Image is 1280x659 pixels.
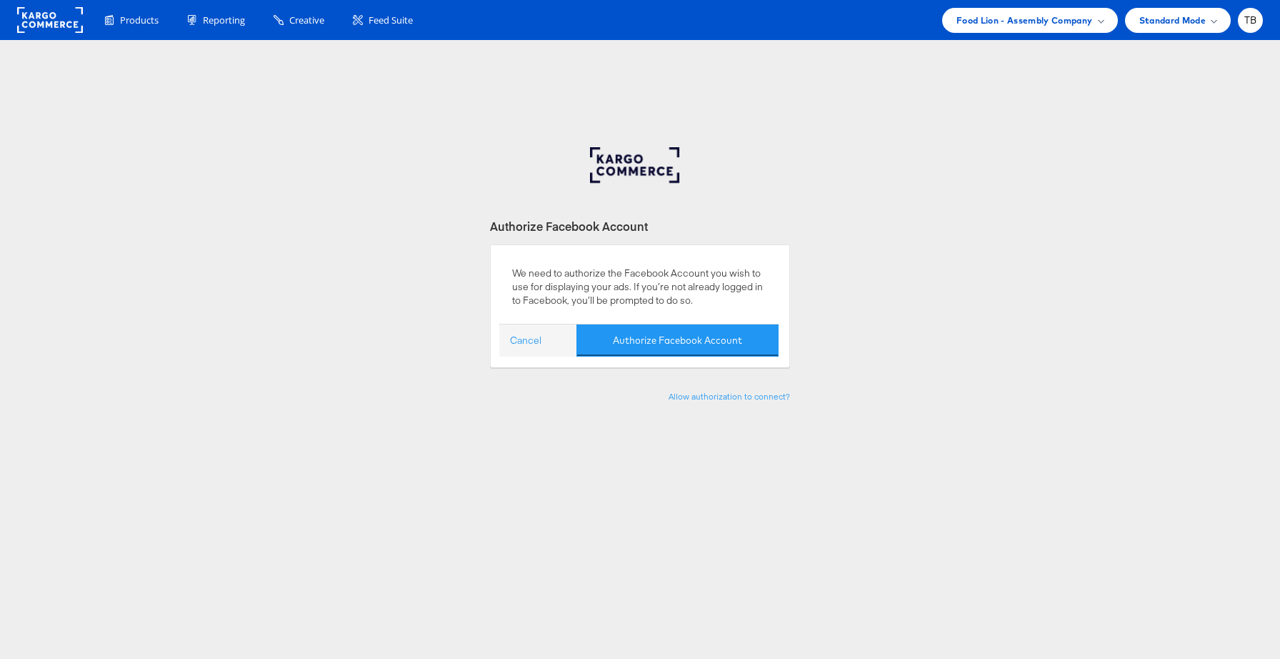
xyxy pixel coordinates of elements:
span: Feed Suite [369,14,413,27]
span: Creative [289,14,324,27]
span: TB [1244,16,1257,25]
div: Authorize Facebook Account [490,218,790,234]
a: Cancel [510,334,541,347]
button: Authorize Facebook Account [576,324,779,357]
span: Food Lion - Assembly Company [956,13,1093,28]
a: Allow authorization to connect? [669,391,790,402]
span: Products [120,14,159,27]
p: We need to authorize the Facebook Account you wish to use for displaying your ads. If you’re not ... [512,267,768,307]
span: Standard Mode [1139,13,1206,28]
span: Reporting [203,14,245,27]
